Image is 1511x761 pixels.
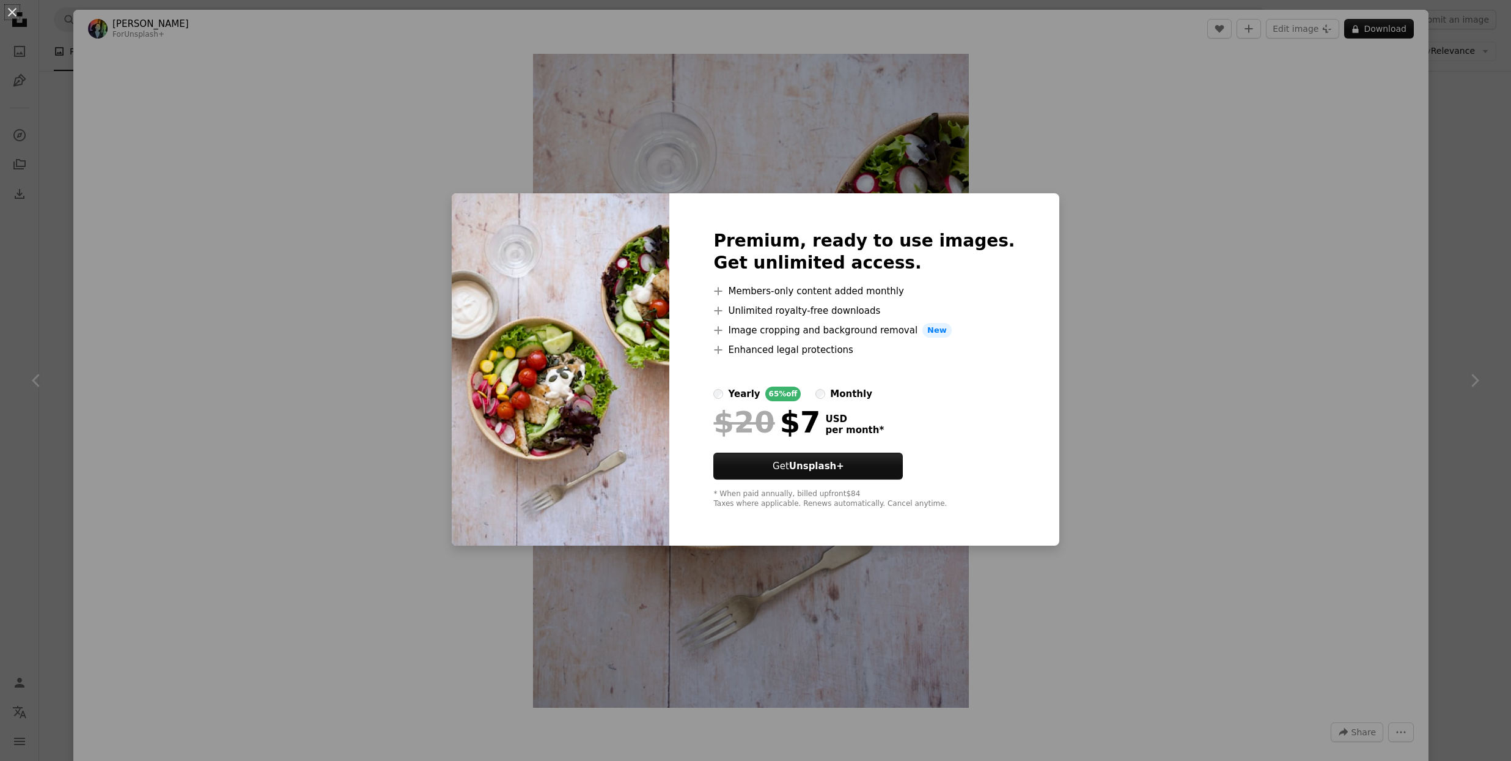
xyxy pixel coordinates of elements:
li: Image cropping and background removal [713,323,1015,338]
li: Unlimited royalty-free downloads [713,303,1015,318]
img: premium_photo-1664640733984-cbee33873783 [452,193,669,546]
div: * When paid annually, billed upfront $84 Taxes where applicable. Renews automatically. Cancel any... [713,489,1015,509]
div: yearly [728,387,760,401]
div: monthly [830,387,872,401]
span: $20 [713,406,774,438]
h2: Premium, ready to use images. Get unlimited access. [713,230,1015,274]
li: Enhanced legal protections [713,343,1015,357]
div: $7 [713,406,820,438]
strong: Unsplash+ [789,461,844,472]
span: per month * [825,425,884,436]
span: USD [825,414,884,425]
span: New [922,323,952,338]
li: Members-only content added monthly [713,284,1015,299]
button: GetUnsplash+ [713,453,903,480]
input: yearly65%off [713,389,723,399]
input: monthly [815,389,825,399]
div: 65% off [765,387,801,401]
